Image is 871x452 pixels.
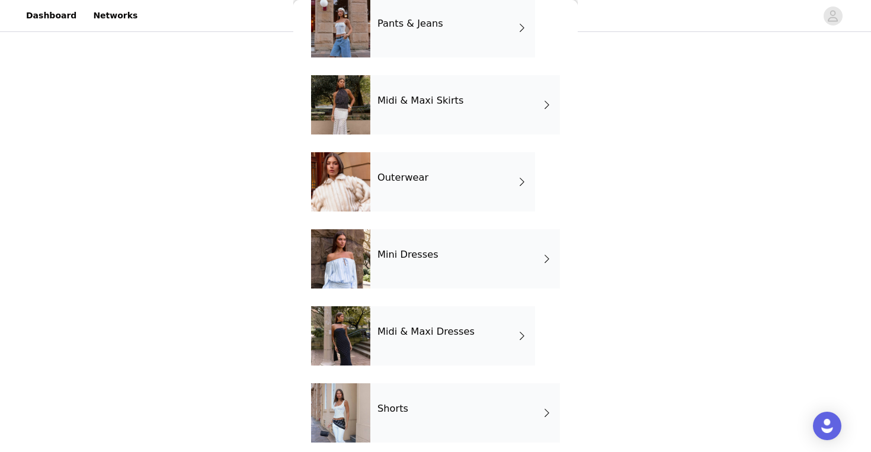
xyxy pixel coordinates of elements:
[813,412,841,440] div: Open Intercom Messenger
[377,403,408,414] h4: Shorts
[377,172,428,183] h4: Outerwear
[827,7,838,25] div: avatar
[19,2,84,29] a: Dashboard
[377,18,443,29] h4: Pants & Jeans
[377,326,475,337] h4: Midi & Maxi Dresses
[377,95,463,106] h4: Midi & Maxi Skirts
[86,2,145,29] a: Networks
[377,249,438,260] h4: Mini Dresses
